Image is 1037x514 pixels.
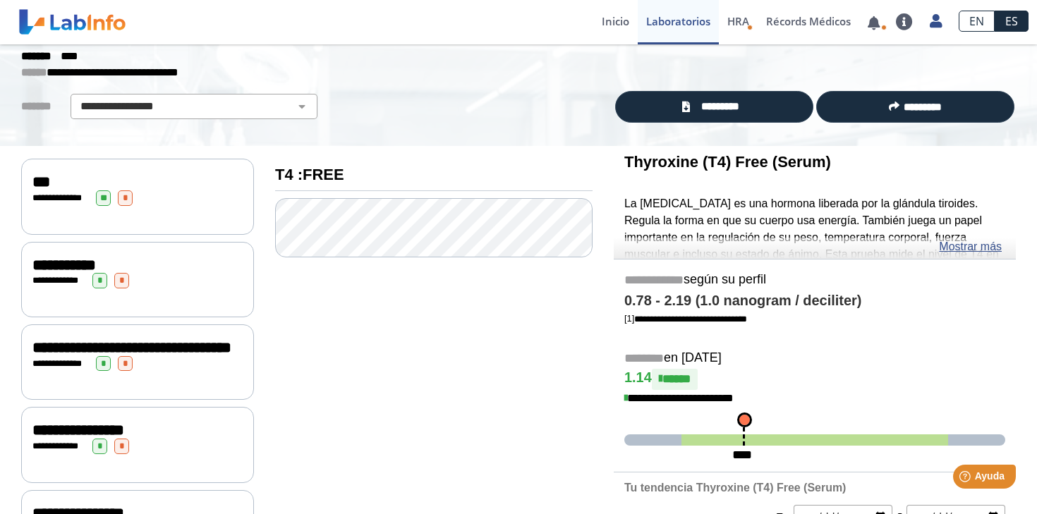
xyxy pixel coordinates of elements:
h5: en [DATE] [624,350,1005,367]
p: La [MEDICAL_DATA] es una hormona liberada por la glándula tiroides. Regula la forma en que su cue... [624,195,1005,280]
a: EN [959,11,995,32]
h4: 1.14 [624,369,1005,390]
iframe: Help widget launcher [911,459,1021,498]
a: Mostrar más [939,238,1002,255]
b: Thyroxine (T4) Free (Serum) [624,153,831,171]
a: [1] [624,313,747,324]
b: T4 :FREE [275,166,344,183]
h5: según su perfil [624,272,1005,288]
b: Tu tendencia Thyroxine (T4) Free (Serum) [624,482,846,494]
a: ES [995,11,1029,32]
span: HRA [727,14,749,28]
h4: 0.78 - 2.19 (1.0 nanogram / deciliter) [624,293,1005,310]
